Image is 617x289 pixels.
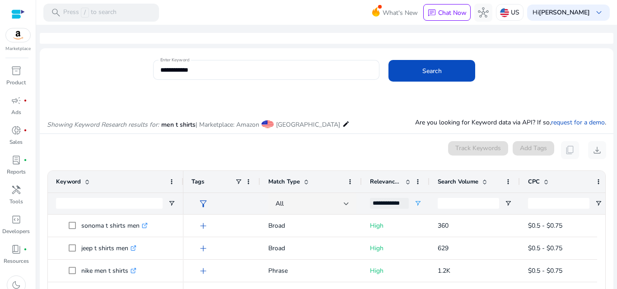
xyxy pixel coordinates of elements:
[478,7,489,18] span: hub
[11,95,22,106] span: campaign
[81,216,148,235] p: sonoma t shirts men
[388,60,475,82] button: Search
[56,198,163,209] input: Keyword Filter Input
[9,138,23,146] p: Sales
[500,8,509,17] img: us.svg
[11,65,22,76] span: inventory_2
[81,261,136,280] p: nike men t shirts
[533,9,590,16] p: Hi
[160,57,189,63] mat-label: Enter Keyword
[588,141,606,159] button: download
[414,200,421,207] button: Open Filter Menu
[9,197,23,206] p: Tools
[505,200,512,207] button: Open Filter Menu
[370,261,421,280] p: High
[192,178,204,186] span: Tags
[370,239,421,257] p: High
[551,118,605,127] a: request for a demo
[11,155,22,165] span: lab_profile
[528,266,562,275] span: $0.5 - $0.75
[196,120,259,129] span: | Marketplace: Amazon
[11,244,22,255] span: book_4
[594,7,604,18] span: keyboard_arrow_down
[6,28,30,42] img: amazon.svg
[528,244,562,252] span: $0.5 - $0.75
[23,99,27,102] span: fiber_manual_record
[528,198,589,209] input: CPC Filter Input
[592,145,603,156] span: download
[168,200,175,207] button: Open Filter Menu
[276,199,284,208] span: All
[2,227,30,235] p: Developers
[342,119,350,129] mat-icon: edit
[51,7,61,18] span: search
[370,178,402,186] span: Relevance Score
[423,4,471,21] button: chatChat Now
[438,221,449,230] span: 360
[7,168,26,176] p: Reports
[438,244,449,252] span: 629
[370,216,421,235] p: High
[11,214,22,225] span: code_blocks
[427,9,436,18] span: chat
[23,248,27,251] span: fiber_manual_record
[528,221,562,230] span: $0.5 - $0.75
[438,178,478,186] span: Search Volume
[268,239,354,257] p: Broad
[198,198,209,209] span: filter_alt
[81,239,136,257] p: jeep t shirts men
[56,178,81,186] span: Keyword
[539,8,590,17] b: [PERSON_NAME]
[438,198,499,209] input: Search Volume Filter Input
[198,243,209,254] span: add
[268,178,300,186] span: Match Type
[5,46,31,52] p: Marketplace
[23,158,27,162] span: fiber_manual_record
[63,8,117,18] p: Press to search
[23,128,27,132] span: fiber_manual_record
[438,266,450,275] span: 1.2K
[422,66,442,76] span: Search
[415,118,606,127] p: Are you looking for Keyword data via API? If so, .
[511,5,519,20] p: US
[198,266,209,276] span: add
[11,125,22,136] span: donut_small
[4,257,29,265] p: Resources
[11,184,22,195] span: handyman
[383,5,418,21] span: What's New
[276,120,340,129] span: [GEOGRAPHIC_DATA]
[438,9,467,17] p: Chat Now
[47,120,159,129] i: Showing Keyword Research results for:
[161,120,196,129] span: men t shirts
[268,216,354,235] p: Broad
[6,78,26,87] p: Product
[268,261,354,280] p: Phrase
[528,178,540,186] span: CPC
[198,220,209,231] span: add
[81,8,89,18] span: /
[11,108,21,116] p: Ads
[595,200,602,207] button: Open Filter Menu
[474,4,492,22] button: hub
